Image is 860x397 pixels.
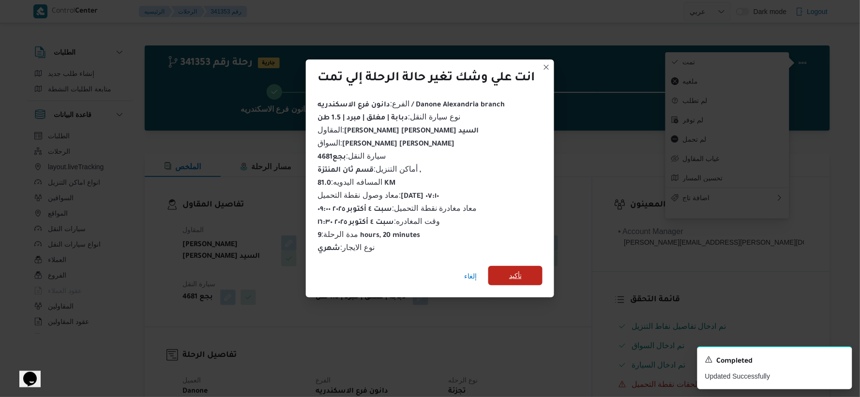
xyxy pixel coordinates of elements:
div: انت علي وشك تغير حالة الرحلة إلي تمت [317,71,535,87]
span: السواق : [317,139,454,147]
span: الفرع : [317,100,505,108]
span: وقت المغادره : [317,217,440,225]
b: 9 hours, 20 minutes [317,232,420,240]
span: نوع سيارة النقل : [317,113,460,121]
b: شهري [317,245,340,253]
p: Updated Successfully [705,371,845,382]
button: Closes this modal window [541,61,552,73]
b: قسم ثان المنتزة , [317,167,421,175]
b: بجع4681 [317,154,346,162]
iframe: chat widget [10,358,41,387]
b: دبابة | مغلق | مبرد | 1.5 طن [317,115,408,122]
span: سيارة النقل : [317,152,386,160]
b: سبت ٤ أكتوبر ٢٠٢٥ ١٦:٣٠ [317,219,394,227]
b: [DATE] ٠٧:١٠ [401,193,439,201]
span: نوع الايجار : [317,243,375,251]
span: أماكن التنزيل : [317,165,421,173]
span: تأكيد [509,270,522,281]
span: مدة الرحلة : [317,230,420,238]
span: إلغاء [464,270,477,282]
b: [PERSON_NAME] [PERSON_NAME] [342,141,454,148]
b: [PERSON_NAME] [PERSON_NAME] السيد [344,128,479,135]
button: إلغاء [460,266,481,286]
button: تأكيد [488,266,543,285]
div: Notification [705,355,845,368]
b: دانون فرع الاسكندريه / Danone Alexandria branch [317,102,505,109]
b: 81.0 KM [317,180,395,188]
span: معاد وصول نقطة التحميل : [317,191,439,199]
span: معاد مغادرة نقطة التحميل : [317,204,477,212]
b: سبت ٤ أكتوبر ٢٠٢٥ ٠٩:٠٠ [317,206,392,214]
span: Completed [717,356,753,368]
span: المقاول : [317,126,479,134]
span: المسافه اليدويه : [317,178,395,186]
